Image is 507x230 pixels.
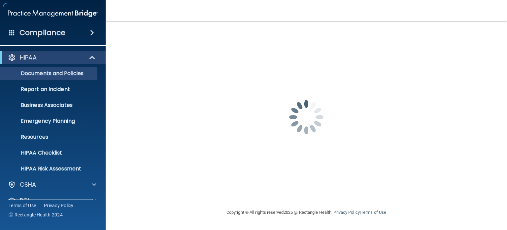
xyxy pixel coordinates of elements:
p: HIPAA Checklist [4,150,94,156]
a: Terms of Use [9,202,36,209]
a: Terms of Use [361,210,386,215]
p: HIPAA Risk Assessment [4,165,94,172]
div: Copyright © All rights reserved 2025 @ Rectangle Health | | [186,202,427,223]
a: Privacy Policy [333,210,359,215]
p: Emergency Planning [4,118,94,124]
a: PCI [8,197,96,205]
p: OSHA [20,181,36,189]
img: PMB logo [8,7,98,20]
p: Documents and Policies [4,70,94,77]
a: Privacy Policy [44,202,74,209]
p: PCI [20,197,29,205]
p: HIPAA [20,54,37,62]
p: Business Associates [4,102,94,109]
a: HIPAA [8,54,96,62]
p: Resources [4,134,94,140]
span: Ⓒ Rectangle Health 2024 [9,211,63,218]
img: spinner.e123f6fc.gif [273,84,339,150]
h4: Compliance [19,28,65,37]
a: OSHA [8,181,96,189]
p: Report an Incident [4,86,94,93]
